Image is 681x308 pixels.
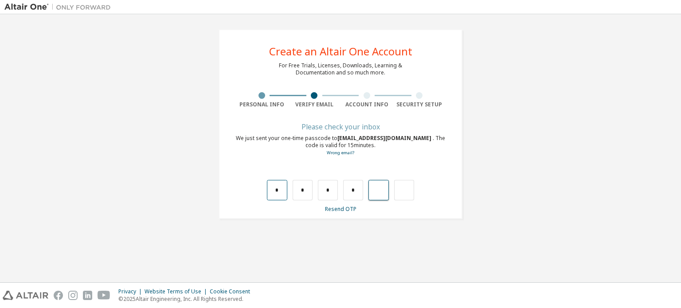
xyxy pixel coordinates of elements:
[327,150,354,156] a: Go back to the registration form
[68,291,78,300] img: instagram.svg
[3,291,48,300] img: altair_logo.svg
[118,295,255,303] p: © 2025 Altair Engineering, Inc. All Rights Reserved.
[235,101,288,108] div: Personal Info
[279,62,402,76] div: For Free Trials, Licenses, Downloads, Learning & Documentation and so much more.
[118,288,145,295] div: Privacy
[145,288,210,295] div: Website Terms of Use
[393,101,446,108] div: Security Setup
[269,46,412,57] div: Create an Altair One Account
[288,101,341,108] div: Verify Email
[4,3,115,12] img: Altair One
[83,291,92,300] img: linkedin.svg
[235,124,446,129] div: Please check your inbox
[325,205,356,213] a: Resend OTP
[235,135,446,156] div: We just sent your one-time passcode to . The code is valid for 15 minutes.
[210,288,255,295] div: Cookie Consent
[98,291,110,300] img: youtube.svg
[54,291,63,300] img: facebook.svg
[337,134,433,142] span: [EMAIL_ADDRESS][DOMAIN_NAME]
[340,101,393,108] div: Account Info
